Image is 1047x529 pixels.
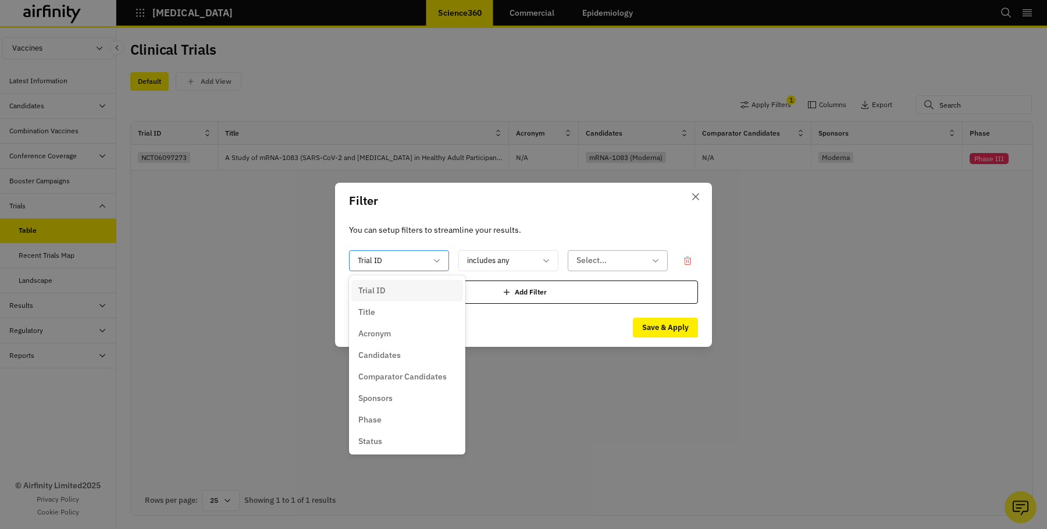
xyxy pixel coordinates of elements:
p: Phase [358,414,382,426]
button: Save & Apply [633,318,698,338]
div: Add Filter [349,281,698,304]
p: Acronym [358,328,391,340]
p: Comparator Candidates [358,371,447,383]
p: Title [358,306,375,318]
p: You can setup filters to streamline your results. [349,223,698,236]
p: Candidates [358,349,401,361]
button: Close [686,187,705,206]
p: Status [358,435,382,448]
p: Sponsors [358,392,393,404]
p: Trial ID [358,285,386,297]
header: Filter [335,183,712,219]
